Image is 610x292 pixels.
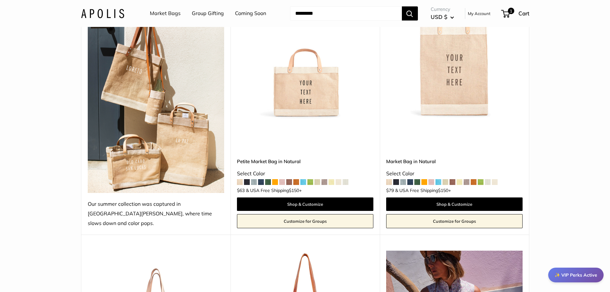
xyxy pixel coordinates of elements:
[237,197,373,211] a: Shop & Customize
[431,12,454,22] button: USD $
[386,188,394,193] span: $79
[290,6,402,21] input: Search...
[237,214,373,228] a: Customize for Groups
[431,13,447,20] span: USD $
[386,169,523,179] div: Select Color
[438,188,448,193] span: $150
[395,188,451,193] span: & USA Free Shipping +
[88,199,224,228] div: Our summer collection was captured in [GEOGRAPHIC_DATA][PERSON_NAME], where time slows down and c...
[431,5,454,14] span: Currency
[518,10,529,17] span: Cart
[237,169,373,179] div: Select Color
[235,9,266,18] a: Coming Soon
[150,9,181,18] a: Market Bags
[386,158,523,165] a: Market Bag in Natural
[386,214,523,228] a: Customize for Groups
[237,188,245,193] span: $63
[468,10,491,17] a: My Account
[386,197,523,211] a: Shop & Customize
[508,8,514,14] span: 1
[246,188,302,193] span: & USA Free Shipping +
[237,158,373,165] a: Petite Market Bag in Natural
[81,9,124,18] img: Apolis
[289,188,299,193] span: $150
[192,9,224,18] a: Group Gifting
[502,8,529,19] a: 1 Cart
[402,6,418,21] button: Search
[548,268,604,282] div: ✨ VIP Perks Active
